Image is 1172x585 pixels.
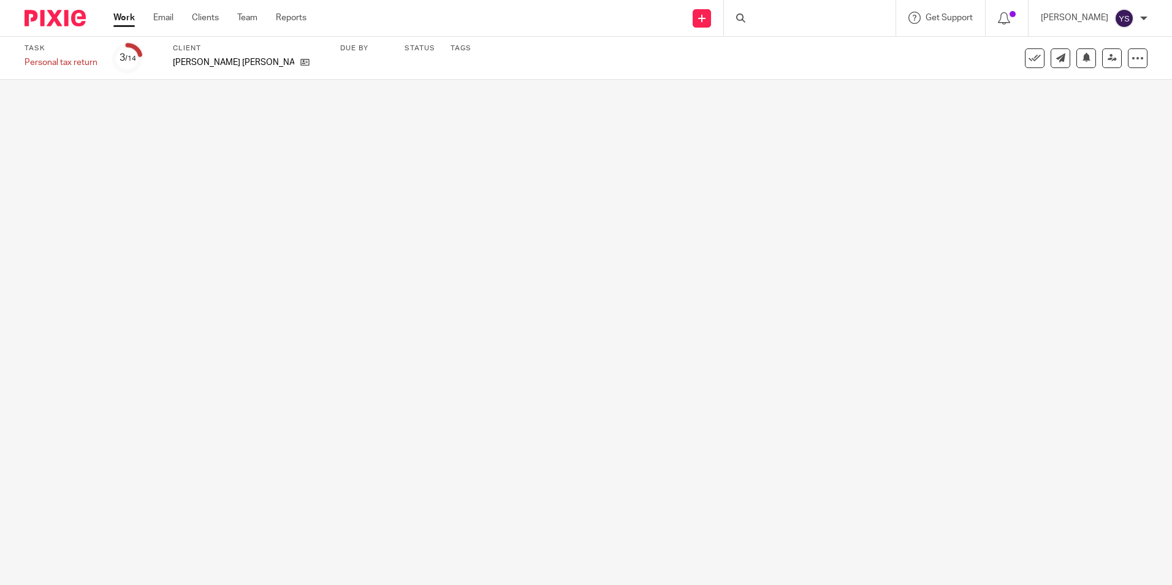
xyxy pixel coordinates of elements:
label: Tags [451,44,471,53]
a: Email [153,12,173,24]
a: Team [237,12,257,24]
img: svg%3E [1114,9,1134,28]
div: Personal tax return [25,56,97,69]
a: Clients [192,12,219,24]
p: [PERSON_NAME] [1041,12,1108,24]
a: Work [113,12,135,24]
label: Task [25,44,97,53]
label: Client [173,44,325,53]
i: Open client page [300,58,310,67]
label: Status [405,44,435,53]
div: 3 [120,51,136,65]
small: /14 [125,55,136,62]
span: Kara Louise Britton [173,56,294,69]
label: Due by [340,44,389,53]
img: Pixie [25,10,86,26]
p: [PERSON_NAME] [PERSON_NAME] [173,56,294,69]
span: Get Support [926,13,973,22]
a: Reports [276,12,306,24]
